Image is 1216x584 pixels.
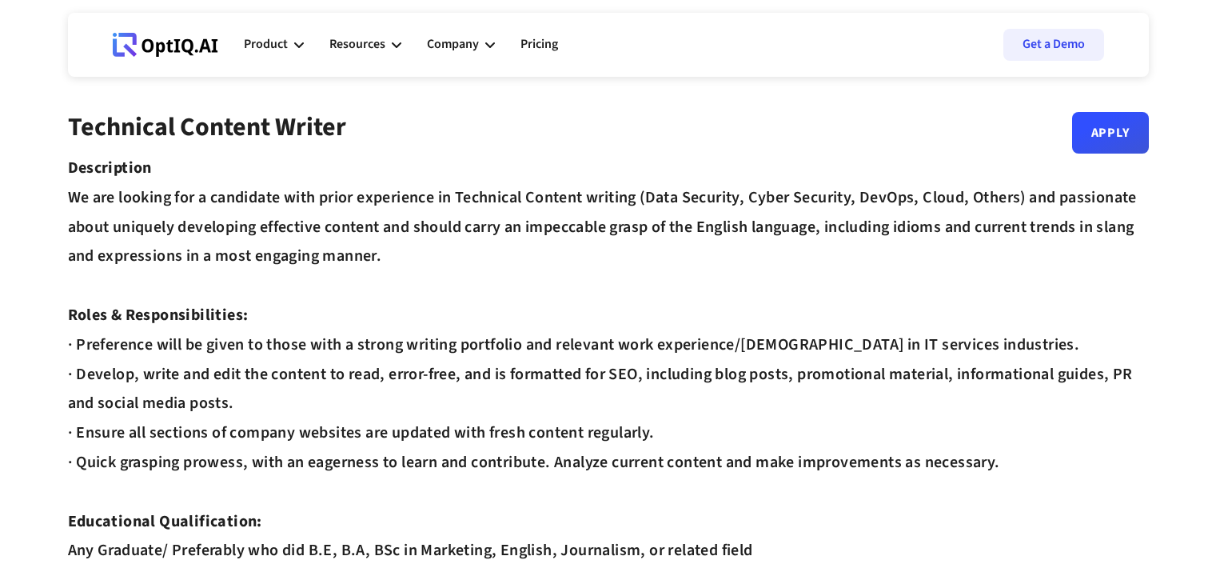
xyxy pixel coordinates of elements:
[113,56,114,57] div: Webflow Homepage
[113,21,218,69] a: Webflow Homepage
[1072,112,1149,154] a: Apply
[1003,29,1104,61] a: Get a Demo
[68,157,152,179] strong: Description
[520,21,558,69] a: Pricing
[427,21,495,69] div: Company
[68,304,249,326] strong: Roles & Responsibilities:
[244,34,288,55] div: Product
[68,510,262,533] strong: Educational Qualification:
[329,21,401,69] div: Resources
[329,34,385,55] div: Resources
[244,21,304,69] div: Product
[427,34,479,55] div: Company
[68,109,346,146] strong: Technical Content Writer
